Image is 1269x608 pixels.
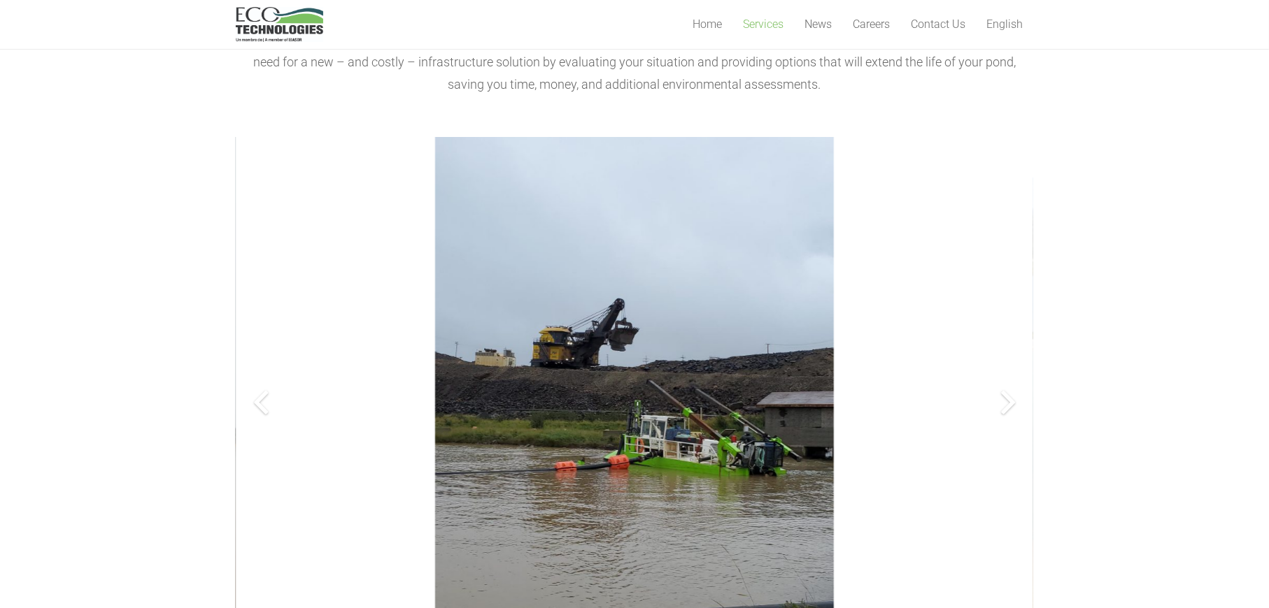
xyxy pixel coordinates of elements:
[804,17,832,31] span: News
[743,17,784,31] span: Services
[986,17,1023,31] span: English
[236,29,1033,96] p: Tailings ponds often reach capacity and threaten to disrupt both the local environment and your p...
[911,17,965,31] span: Contact Us
[853,17,890,31] span: Careers
[693,17,722,31] span: Home
[236,7,323,42] a: logo_EcoTech_ASDR_RGB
